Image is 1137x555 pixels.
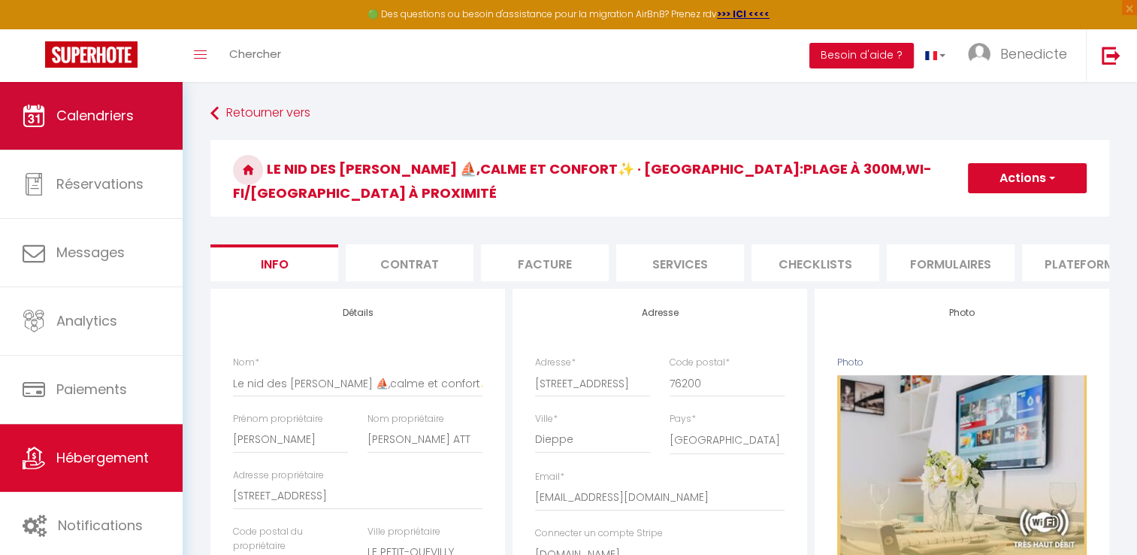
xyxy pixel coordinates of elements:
a: >>> ICI <<<< [717,8,770,20]
li: Contrat [346,244,473,281]
label: Ville propriétaire [367,525,440,539]
h4: Adresse [535,308,785,318]
span: Benedicte [1000,44,1067,63]
li: Formulaires [887,244,1015,281]
img: Super Booking [45,41,138,68]
button: Besoin d'aide ? [809,43,914,68]
label: Prénom propriétaire [233,412,323,426]
span: Hébergement [56,448,149,467]
span: Réservations [56,174,144,193]
label: Connecter un compte Stripe [535,526,663,541]
label: Adresse [535,356,576,370]
button: Actions [968,163,1087,193]
h4: Photo [837,308,1087,318]
label: Nom [233,356,259,370]
span: Notifications [58,516,143,535]
span: Messages [56,243,125,262]
label: Ville [535,412,558,426]
label: Code postal du propriétaire [233,525,348,553]
li: Info [210,244,338,281]
label: Photo [837,356,863,370]
label: Adresse propriétaire [233,469,324,483]
a: Chercher [218,29,292,82]
img: ... [968,43,990,65]
label: Nom propriétaire [367,412,444,426]
label: Code postal [670,356,730,370]
span: Analytics [56,311,117,330]
li: Facture [481,244,609,281]
span: Calendriers [56,106,134,125]
a: ... Benedicte [957,29,1086,82]
a: Retourner vers [210,100,1109,127]
label: Email [535,470,564,484]
li: Checklists [751,244,879,281]
span: Chercher [229,46,281,62]
label: Pays [670,412,696,426]
li: Services [616,244,744,281]
h3: Le nid des [PERSON_NAME] ⛵️,calme et confort✨️ · [GEOGRAPHIC_DATA]:Plage à 300m,Wi-Fi/[GEOGRAPHIC... [210,140,1109,217]
h4: Détails [233,308,482,318]
img: logout [1102,46,1120,65]
span: Paiements [56,380,127,399]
